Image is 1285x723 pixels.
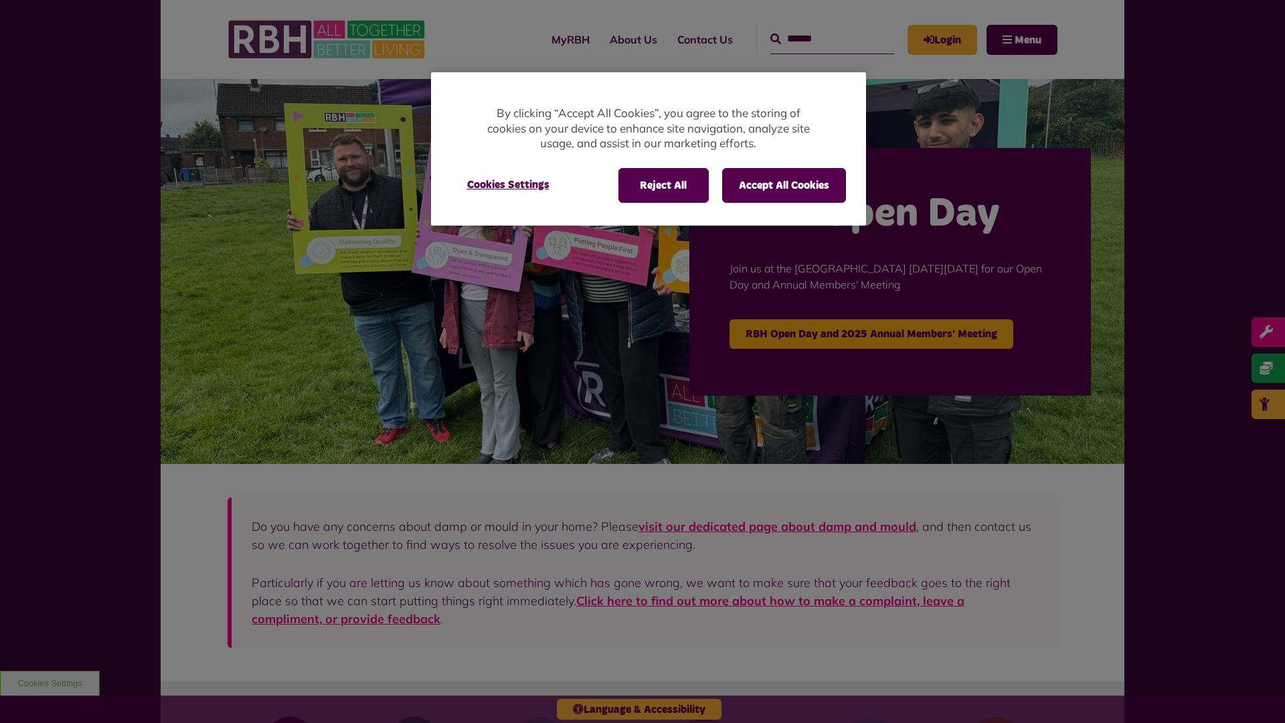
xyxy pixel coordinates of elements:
div: Privacy [431,72,866,226]
button: Reject All [618,168,709,203]
div: Cookie banner [431,72,866,226]
button: Accept All Cookies [722,168,846,203]
button: Cookies Settings [451,168,566,202]
p: By clicking “Accept All Cookies”, you agree to the storing of cookies on your device to enhance s... [485,106,812,151]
